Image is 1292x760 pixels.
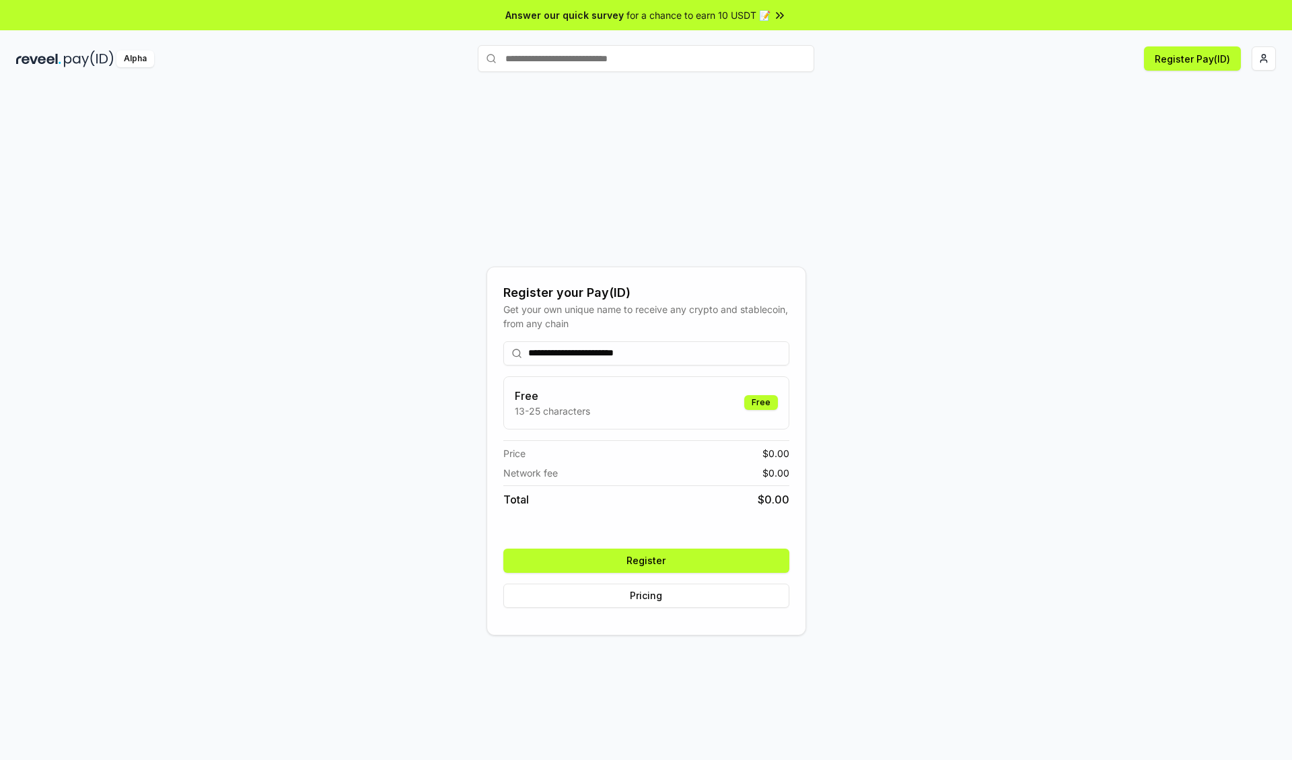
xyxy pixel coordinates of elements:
[505,8,624,22] span: Answer our quick survey
[758,491,789,508] span: $ 0.00
[515,404,590,418] p: 13-25 characters
[16,50,61,67] img: reveel_dark
[503,302,789,331] div: Get your own unique name to receive any crypto and stablecoin, from any chain
[1144,46,1241,71] button: Register Pay(ID)
[503,549,789,573] button: Register
[64,50,114,67] img: pay_id
[762,466,789,480] span: $ 0.00
[503,446,526,460] span: Price
[503,466,558,480] span: Network fee
[515,388,590,404] h3: Free
[744,395,778,410] div: Free
[503,491,529,508] span: Total
[626,8,770,22] span: for a chance to earn 10 USDT 📝
[503,283,789,302] div: Register your Pay(ID)
[762,446,789,460] span: $ 0.00
[503,584,789,608] button: Pricing
[116,50,154,67] div: Alpha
